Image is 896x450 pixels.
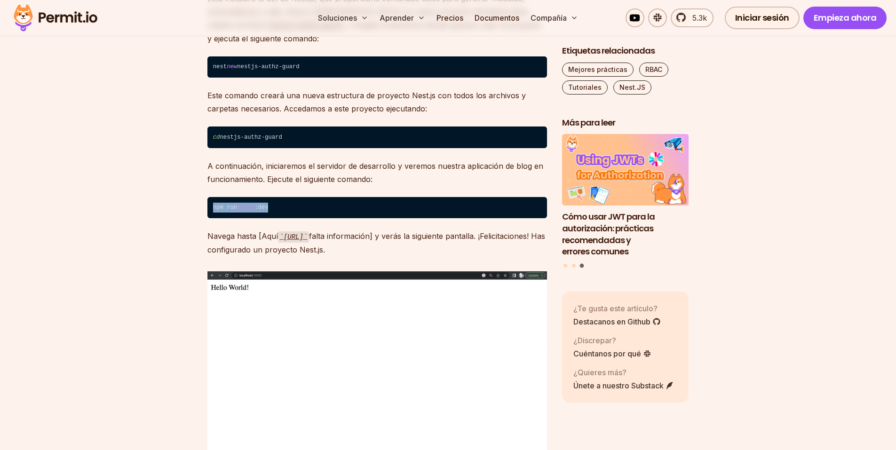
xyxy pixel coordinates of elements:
font: Etiquetas relacionadas [562,45,655,56]
font: Más para leer [562,117,615,128]
font: Aprender [380,13,414,23]
button: Soluciones [314,8,372,27]
font: Documentos [475,13,519,23]
div: Publicaciones [562,134,689,269]
button: Ir a la diapositiva 2 [572,264,576,268]
img: Logotipo del permiso [9,2,102,34]
font: Cómo usar JWT para la autorización: prácticas recomendadas y errores comunes [562,211,655,257]
font: Este comando creará una nueva estructura de proyecto Nest.js con todos los archivos y carpetas ne... [207,91,526,113]
a: Únete a nuestro Substack [573,380,674,391]
font: Soluciones [318,13,357,23]
button: Aprender [376,8,429,27]
code: npm run :dev [207,197,547,219]
a: Cuéntanos por qué [573,348,651,359]
span: new [227,63,237,70]
a: [URL] [278,231,309,241]
button: Ir a la diapositiva 3 [580,264,584,268]
font: Tutoriales [568,83,602,91]
font: RBAC [645,65,662,73]
a: Empieza ahora [803,7,887,29]
span: cd [213,134,220,141]
font: Nest.JS [619,83,645,91]
a: Precios [433,8,467,27]
font: . Dirígete al directorio donde quieres crear el proyecto y ejecuta el siguiente comando: [207,20,541,43]
font: Precios [436,13,463,23]
font: Iniciar sesión [735,12,789,24]
font: ¿Quieres más? [573,368,626,377]
a: Cómo usar JWT para la autorización: prácticas recomendadas y errores comunesCómo usar JWT para la... [562,134,689,258]
a: Destacanos en Github [573,316,661,327]
font: Compañía [531,13,567,23]
span: start [237,204,254,211]
font: Empieza ahora [814,12,877,24]
font: ¿Discrepar? [573,336,616,345]
code: nestjs-authz-guard [207,126,547,148]
button: Ir a la diapositiva 1 [563,264,567,268]
code: [URL] [278,231,309,243]
a: Tutoriales [562,80,608,95]
a: RBAC [639,63,668,77]
a: 5.3k [671,8,714,27]
img: Cómo usar JWT para la autorización: prácticas recomendadas y errores comunes [562,134,689,206]
a: Iniciar sesión [725,7,800,29]
font: Navega hasta [Aquí [207,231,278,241]
li: 3 de 3 [562,134,689,258]
button: Compañía [527,8,582,27]
font: A continuación, iniciaremos el servidor de desarrollo y veremos nuestra aplicación de blog en fun... [207,161,543,184]
font: 5.3k [692,13,707,23]
a: Documentos [471,8,523,27]
a: Mejores prácticas [562,63,634,77]
font: Mejores prácticas [568,65,627,73]
a: Nest.JS [613,80,651,95]
font: ¿Te gusta este artículo? [573,304,658,313]
code: nest nestjs-authz-guard [207,56,547,78]
font: falta información] y verás la siguiente pantalla. ¡Felicitaciones! Has configurado un proyecto Ne... [207,231,546,254]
